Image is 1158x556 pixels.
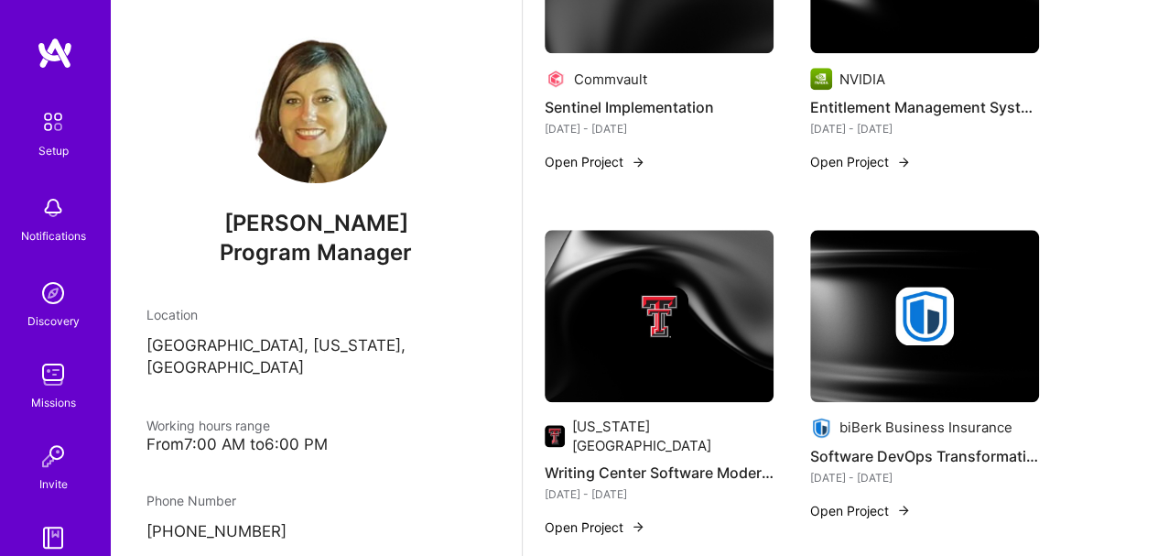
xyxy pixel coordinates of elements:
[810,417,832,439] img: Company logo
[37,37,73,70] img: logo
[810,230,1039,402] img: cover
[545,119,774,138] div: [DATE] - [DATE]
[35,190,71,226] img: bell
[810,95,1039,119] h4: Entitlement Management System
[631,519,645,534] img: arrow-right
[35,438,71,474] img: Invite
[545,461,774,485] h4: Writing Center Software Modernization
[810,468,1039,487] div: [DATE] - [DATE]
[572,417,774,455] div: [US_STATE][GEOGRAPHIC_DATA]
[21,226,86,245] div: Notifications
[545,68,567,90] img: Company logo
[545,230,774,402] img: cover
[27,311,80,331] div: Discovery
[895,287,954,345] img: Company logo
[631,155,645,169] img: arrow-right
[31,393,76,412] div: Missions
[810,119,1039,138] div: [DATE] - [DATE]
[545,485,774,504] div: [DATE] - [DATE]
[146,493,236,508] span: Phone Number
[545,518,645,537] button: Open Project
[35,519,71,556] img: guide book
[545,425,565,447] img: Company logo
[146,418,270,433] span: Working hours range
[896,503,911,518] img: arrow-right
[574,70,647,89] div: Commvault
[39,474,68,494] div: Invite
[810,68,832,90] img: Company logo
[146,305,485,324] div: Location
[839,70,885,89] div: NVIDIA
[896,155,911,169] img: arrow-right
[810,501,911,520] button: Open Project
[243,37,389,183] img: User Avatar
[630,287,688,345] img: Company logo
[38,141,69,160] div: Setup
[545,95,774,119] h4: Sentinel Implementation
[810,152,911,171] button: Open Project
[839,418,1012,437] div: biBerk Business Insurance
[810,444,1039,468] h4: Software DevOps Transformation
[220,239,412,266] span: Program Manager
[146,435,485,454] div: From 7:00 AM to 6:00 PM
[35,275,71,311] img: discovery
[545,152,645,171] button: Open Project
[146,335,485,379] p: [GEOGRAPHIC_DATA], [US_STATE], [GEOGRAPHIC_DATA]
[35,356,71,393] img: teamwork
[146,521,485,543] p: [PHONE_NUMBER]
[34,103,72,141] img: setup
[146,210,485,237] span: [PERSON_NAME]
